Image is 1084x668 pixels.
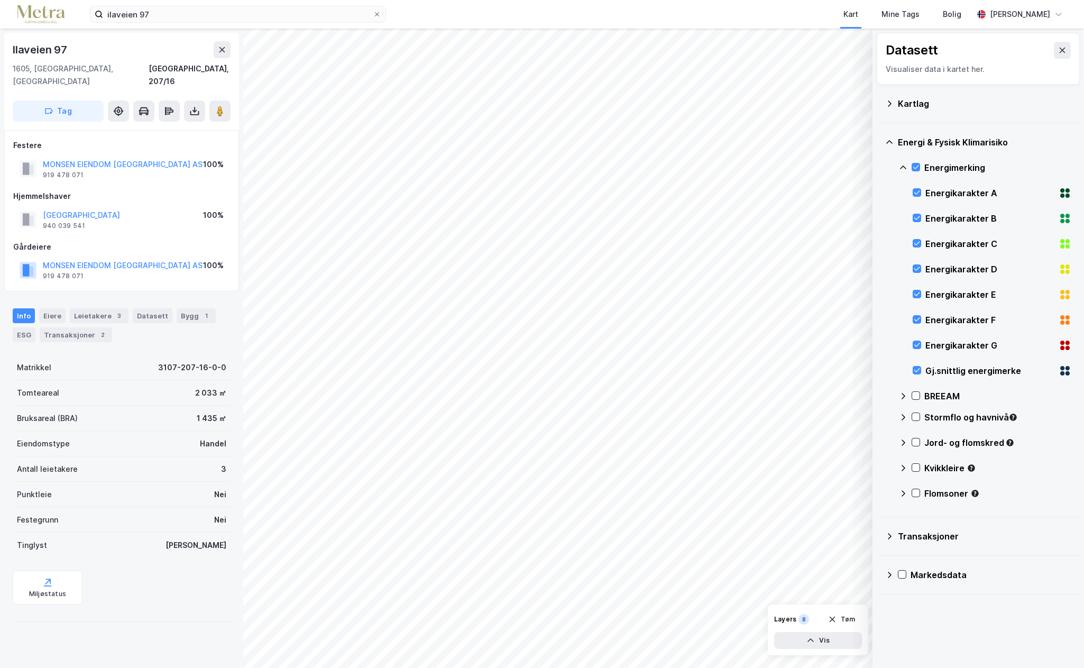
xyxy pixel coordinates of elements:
div: Stormflo og havnivå [924,411,1071,424]
div: Markedsdata [911,569,1071,581]
div: Datasett [886,42,938,59]
div: 919 478 071 [43,272,84,280]
div: Miljøstatus [29,590,66,598]
div: Kart [843,8,858,21]
div: Bruksareal (BRA) [17,412,78,425]
div: 919 478 071 [43,171,84,179]
div: Info [13,308,35,323]
div: Energikarakter C [925,237,1054,250]
div: Tooltip anchor [967,463,976,473]
div: 2 [97,330,108,340]
div: 100% [203,158,224,171]
div: Punktleie [17,488,52,501]
div: Kontrollprogram for chat [1031,617,1084,668]
div: Gj.snittlig energimerke [925,364,1054,377]
div: Transaksjoner [40,327,112,342]
div: Transaksjoner [898,530,1071,543]
div: Handel [200,437,226,450]
div: Tooltip anchor [1005,438,1015,447]
div: Layers [774,615,796,624]
div: Energi & Fysisk Klimarisiko [898,136,1071,149]
div: Bolig [943,8,961,21]
div: Jord- og flomskred [924,436,1071,449]
button: Tag [13,100,104,122]
div: Ilaveien 97 [13,41,69,58]
div: Energikarakter F [925,314,1054,326]
div: Hjemmelshaver [13,190,230,203]
div: Tinglyst [17,539,47,552]
div: Festere [13,139,230,152]
div: 100% [203,209,224,222]
div: 100% [203,259,224,272]
div: Energikarakter A [925,187,1054,199]
div: Kartlag [898,97,1071,110]
div: Bygg [177,308,216,323]
div: Tomteareal [17,387,59,399]
div: Leietakere [70,308,128,323]
div: Eiendomstype [17,437,70,450]
div: 2 033 ㎡ [195,387,226,399]
div: Datasett [133,308,172,323]
div: 1605, [GEOGRAPHIC_DATA], [GEOGRAPHIC_DATA] [13,62,149,88]
div: [PERSON_NAME] [990,8,1050,21]
div: 3 [114,310,124,321]
div: Nei [214,514,226,526]
div: Energikarakter E [925,288,1054,301]
div: Eiere [39,308,66,323]
div: Tooltip anchor [970,489,980,498]
div: 3107-207-16-0-0 [158,361,226,374]
div: Nei [214,488,226,501]
div: Energikarakter B [925,212,1054,225]
div: Antall leietakere [17,463,78,475]
div: 1 [201,310,212,321]
div: 1 435 ㎡ [197,412,226,425]
button: Tøm [821,611,862,628]
div: Kvikkleire [924,462,1071,474]
div: Mine Tags [881,8,920,21]
iframe: Chat Widget [1031,617,1084,668]
img: metra-logo.256734c3b2bbffee19d4.png [17,5,65,24]
input: Søk på adresse, matrikkel, gårdeiere, leietakere eller personer [103,6,373,22]
div: ESG [13,327,35,342]
div: 8 [798,614,809,625]
div: Tooltip anchor [1008,413,1018,422]
div: [GEOGRAPHIC_DATA], 207/16 [149,62,231,88]
div: Festegrunn [17,514,58,526]
div: Flomsoner [924,487,1071,500]
div: 3 [221,463,226,475]
div: Energimerking [924,161,1071,174]
div: 940 039 541 [43,222,85,230]
div: Visualiser data i kartet her. [886,63,1071,76]
button: Vis [774,632,862,649]
div: [PERSON_NAME] [166,539,226,552]
div: Gårdeiere [13,241,230,253]
div: Energikarakter D [925,263,1054,276]
div: Matrikkel [17,361,51,374]
div: Energikarakter G [925,339,1054,352]
div: BREEAM [924,390,1071,402]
